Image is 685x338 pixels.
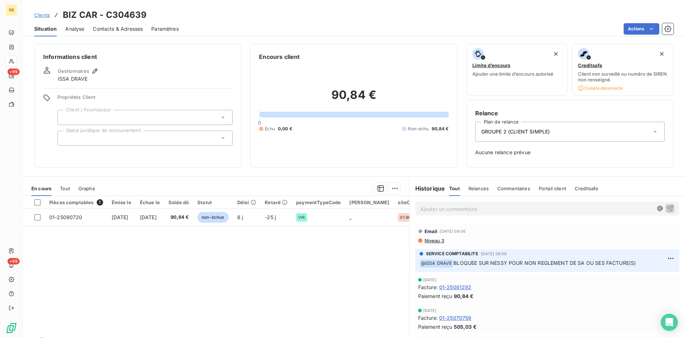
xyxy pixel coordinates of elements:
[49,214,82,220] span: 01-25090720
[454,292,473,300] span: 90,84 €
[259,52,300,61] h6: Encours client
[78,186,95,191] span: Graphe
[93,25,143,32] span: Contacts & Adresses
[661,314,678,331] div: Open Intercom Messenger
[468,186,489,191] span: Relances
[475,109,665,117] h6: Relance
[420,259,453,268] span: @ ISSA DRAVE
[34,12,50,18] span: Clients
[497,186,530,191] span: Commentaires
[423,308,437,313] span: [DATE]
[64,135,69,141] input: Ajouter une valeur
[472,62,510,68] span: Limite d’encours
[49,199,103,206] div: Pièces comptables
[278,126,292,132] span: 0,00 €
[265,200,288,205] div: Retard
[140,200,160,205] div: Échue le
[237,200,257,205] div: Délai
[578,62,602,68] span: Creditsafe
[578,71,668,82] span: Client non surveillé ou numéro de SIREN non renseigné.
[7,258,20,264] span: +99
[168,214,189,221] span: 90,84 €
[97,199,103,206] span: 1
[398,200,419,205] div: siteCode
[449,186,460,191] span: Tout
[466,44,568,96] button: Limite d’encoursAjouter une limite d’encours autorisé
[60,186,70,191] span: Tout
[259,88,448,109] h2: 90,84 €
[6,322,17,334] img: Logo LeanPay
[432,126,449,132] span: 90,84 €
[34,25,57,32] span: Situation
[572,44,674,96] button: CreditsafeClient non surveillé ou numéro de SIREN non renseigné.Compte déconnecté
[453,260,636,266] span: BLOQUEE SUR NESSY POUR NON REGLEMENT DE SA OU SES FACTURE(S)
[472,71,553,77] span: Ajouter une limite d’encours autorisé
[475,149,665,156] span: Aucune relance prévue
[408,126,428,132] span: Non-échu
[64,114,69,121] input: Ajouter une valeur
[439,314,472,322] span: 01-25070759
[578,85,623,91] span: Compte déconnecté
[112,214,128,220] span: [DATE]
[575,186,599,191] span: Creditsafe
[425,228,438,234] span: Email
[481,252,507,256] span: [DATE] 09:56
[410,184,445,193] h6: Historique
[418,292,452,300] span: Paiement reçu
[57,94,233,104] span: Propriétés Client
[349,214,351,220] span: _
[423,278,437,282] span: [DATE]
[58,75,88,82] span: ISSA DRAVE
[197,200,228,205] div: Statut
[624,23,659,35] button: Actions
[168,200,189,205] div: Solde dû
[34,11,50,19] a: Clients
[296,200,341,205] div: paymentTypeCode
[349,200,389,205] div: [PERSON_NAME]
[31,186,51,191] span: En cours
[418,323,452,331] span: Paiement reçu
[439,283,472,291] span: 01-25081292
[440,229,466,233] span: [DATE] 09:56
[237,214,243,220] span: 6 j
[426,251,478,257] span: SERVICE COMPTABILITE
[258,120,261,126] span: 0
[424,238,444,243] span: Niveau 3
[65,25,84,32] span: Analyse
[265,214,276,220] span: -25 j
[400,215,413,220] span: 01-B07
[6,4,17,16] div: RB
[7,69,20,75] span: +99
[112,200,131,205] div: Émise le
[481,128,550,135] span: GROUPE 2 (CLIENT SIMPLE)
[298,215,305,220] span: VIR
[418,283,438,291] span: Facture :
[43,52,233,61] h6: Informations client
[58,68,89,74] span: Gestionnaires
[197,212,228,223] span: non-échue
[418,314,438,322] span: Facture :
[151,25,179,32] span: Paramètres
[140,214,157,220] span: [DATE]
[539,186,566,191] span: Portail client
[454,323,477,331] span: 505,03 €
[63,9,147,21] h3: BIZ CAR - C304639
[265,126,275,132] span: Échu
